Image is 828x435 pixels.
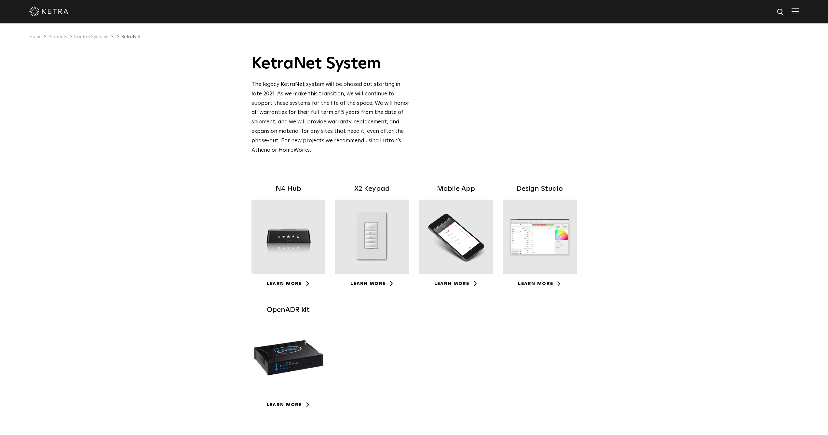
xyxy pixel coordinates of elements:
a: Learn More [518,281,561,286]
div: The legacy KetraNet system will be phased out starting in late 2021. As we make this transition, ... [251,80,410,155]
a: KetraNet [121,35,141,39]
h5: Mobile App [419,183,493,195]
a: Control Systems [74,35,108,39]
img: Hamburger%20Nav.svg [792,8,799,14]
h5: OpenADR kit [251,304,326,316]
h5: N4 Hub [251,183,326,195]
h5: Design Studio [503,183,577,195]
h5: X2 Keypad [335,183,409,195]
h1: KetraNet System [251,54,410,74]
img: ketra-logo-2019-white [29,7,68,16]
a: Learn More [434,281,478,286]
a: Learn More [267,402,310,407]
img: search icon [777,8,785,16]
a: Learn More [267,281,310,286]
a: Home [29,35,42,39]
a: Learn More [350,281,394,286]
a: Products [48,35,67,39]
